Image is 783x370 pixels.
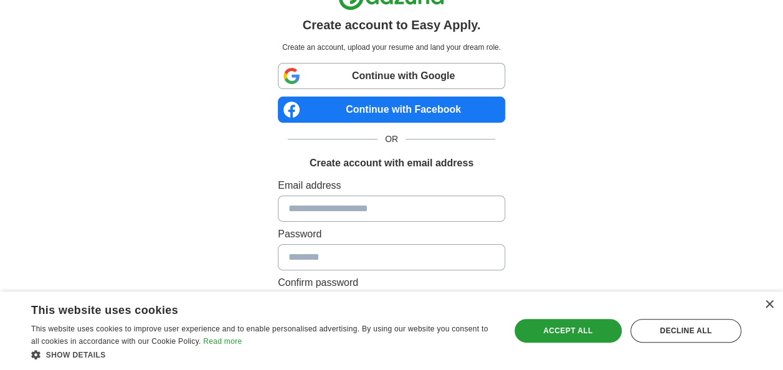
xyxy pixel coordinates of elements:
a: Continue with Google [278,63,505,89]
div: Decline all [630,319,741,343]
div: Show details [31,348,496,361]
label: Confirm password [278,275,505,290]
label: Password [278,227,505,242]
div: This website uses cookies [31,299,465,318]
span: This website uses cookies to improve user experience and to enable personalised advertising. By u... [31,325,488,346]
label: Email address [278,178,505,193]
h1: Create account to Easy Apply. [303,16,481,34]
h1: Create account with email address [310,156,473,171]
a: Continue with Facebook [278,97,505,123]
div: Accept all [515,319,622,343]
a: Read more, opens a new window [203,337,242,346]
p: Create an account, upload your resume and land your dream role. [280,42,503,53]
span: OR [377,133,406,146]
div: Close [764,300,774,310]
span: Show details [46,351,106,359]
